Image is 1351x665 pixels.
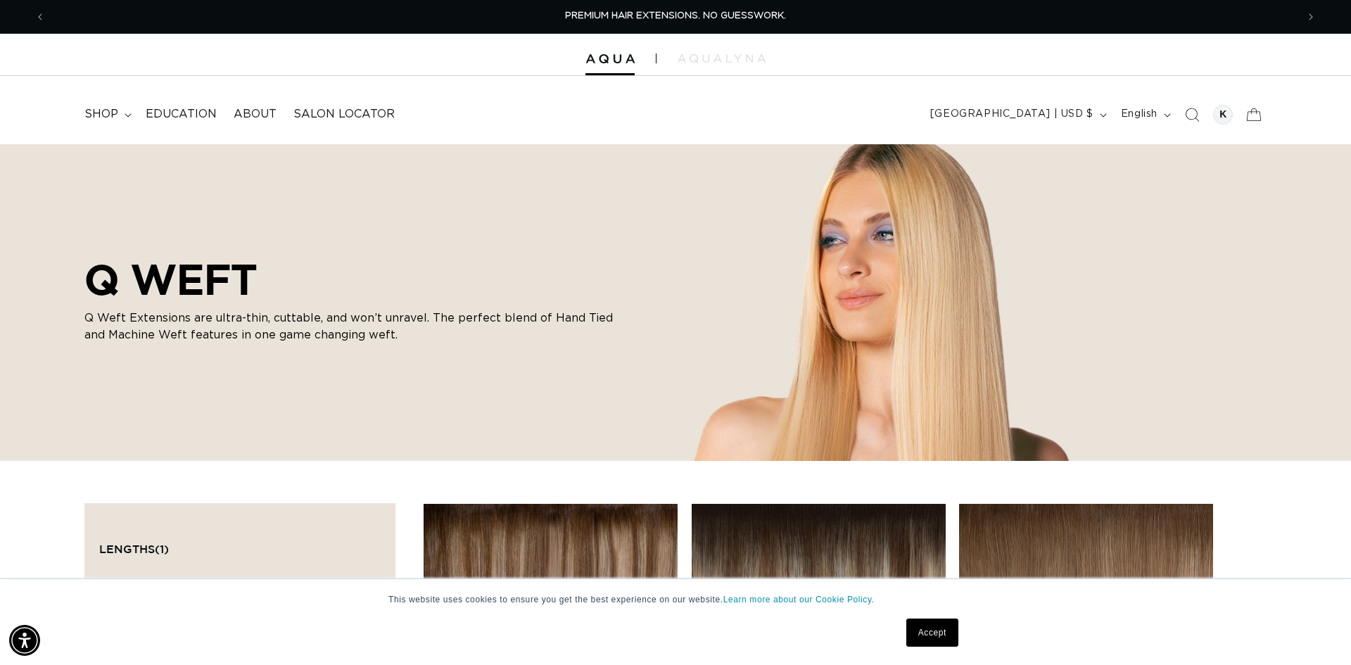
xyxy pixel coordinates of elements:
span: [GEOGRAPHIC_DATA] | USD $ [930,107,1093,122]
summary: shop [76,99,137,130]
img: aqualyna.com [678,54,766,63]
span: (1) [155,543,169,555]
span: Salon Locator [293,107,395,122]
button: English [1112,101,1176,128]
summary: Lengths (1 selected) [99,518,381,569]
img: Aqua Hair Extensions [585,54,635,64]
p: This website uses cookies to ensure you get the best experience on our website. [388,593,963,606]
a: Learn more about our Cookie Policy. [723,595,875,604]
span: Education [146,107,217,122]
button: Previous announcement [25,4,56,30]
button: Next announcement [1295,4,1326,30]
a: Accept [906,619,958,647]
span: English [1121,107,1157,122]
h2: Q WEFT [84,255,619,304]
iframe: Chat Widget [1281,597,1351,665]
button: [GEOGRAPHIC_DATA] | USD $ [922,101,1112,128]
span: About [234,107,277,122]
span: Lengths [99,543,169,555]
p: Q Weft Extensions are ultra-thin, cuttable, and won’t unravel. The perfect blend of Hand Tied and... [84,310,619,343]
a: About [225,99,285,130]
div: Accessibility Menu [9,625,40,656]
summary: Search [1176,99,1207,130]
a: Education [137,99,225,130]
span: PREMIUM HAIR EXTENSIONS. NO GUESSWORK. [565,11,786,20]
span: shop [84,107,118,122]
a: Salon Locator [285,99,403,130]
